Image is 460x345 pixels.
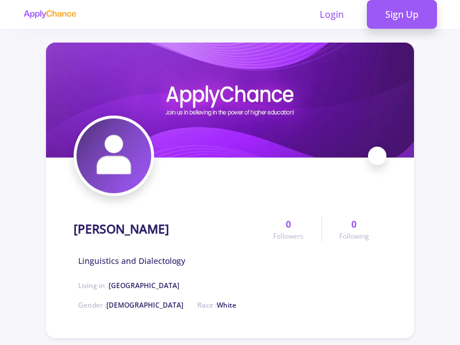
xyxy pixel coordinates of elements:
span: 0 [351,217,356,231]
span: Following [339,231,369,241]
span: Gender : [78,300,183,310]
img: Muhammad Attarzadehavatar [76,118,151,193]
h1: [PERSON_NAME] [74,222,169,236]
a: 0Followers [256,217,321,241]
img: applychance logo text only [23,10,76,19]
span: Living in : [78,281,179,290]
span: White [217,300,236,310]
span: Followers [273,231,304,241]
span: Linguistics and Dialectology [78,255,185,267]
a: 0Following [321,217,386,241]
span: Race : [197,300,236,310]
span: [GEOGRAPHIC_DATA] [109,281,179,290]
img: Muhammad Attarzadehcover image [46,43,414,158]
span: 0 [286,217,291,231]
span: [DEMOGRAPHIC_DATA] [106,300,183,310]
